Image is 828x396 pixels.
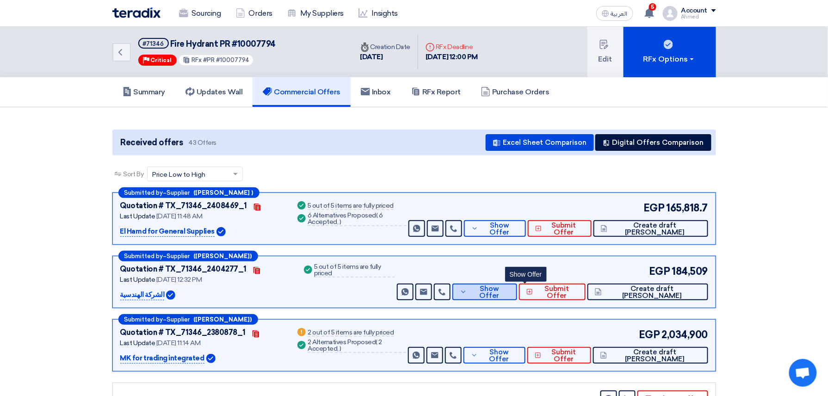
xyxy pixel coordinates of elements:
[486,134,594,151] button: Excel Sheet Comparison
[172,3,229,24] a: Sourcing
[519,284,586,300] button: Submit Offer
[452,284,517,300] button: Show Offer
[351,77,401,107] a: Inbox
[166,291,175,300] img: Verified Account
[528,220,592,237] button: Submit Offer
[481,222,519,236] span: Show Offer
[471,77,560,107] a: Purchase Orders
[314,264,395,278] div: 5 out of 5 items are fully priced
[587,27,624,77] button: Edit
[376,211,378,219] span: (
[118,314,258,325] div: –
[361,87,391,97] h5: Inbox
[470,285,510,299] span: Show Offer
[120,226,215,237] p: El Hamd for General Supplies
[681,7,708,15] div: Account
[216,227,226,236] img: Verified Account
[123,87,166,97] h5: Summary
[544,349,584,363] span: Submit Offer
[593,347,708,364] button: Create draft [PERSON_NAME]
[681,14,716,19] div: ِAhmed
[667,200,708,216] span: 165,818.7
[376,338,377,346] span: (
[663,6,678,21] img: profile_test.png
[194,190,253,196] b: ([PERSON_NAME] )
[194,253,252,259] b: ([PERSON_NAME])
[587,284,708,300] button: Create draft [PERSON_NAME]
[120,327,246,338] div: Quotation # TX_71346_2380878_1
[411,87,461,97] h5: RFx Report
[464,220,525,237] button: Show Offer
[308,211,383,226] span: 6 Accepted,
[604,285,701,299] span: Create draft [PERSON_NAME]
[463,347,525,364] button: Show Offer
[112,77,176,107] a: Summary
[535,285,578,299] span: Submit Offer
[360,52,411,62] div: [DATE]
[112,7,161,18] img: Teradix logo
[120,290,165,301] p: الشركة الهندسية
[124,190,163,196] span: Submitted by
[118,187,260,198] div: –
[789,359,817,387] div: Open chat
[124,253,163,259] span: Submitted by
[156,212,203,220] span: [DATE] 11:48 AM
[120,353,204,364] p: MK for trading integrated
[118,251,258,261] div: –
[120,276,155,284] span: Last Update
[156,339,201,347] span: [DATE] 11:14 AM
[138,38,276,49] h5: Fire Hydrant PR #10007794
[609,349,700,363] span: Create draft [PERSON_NAME]
[308,212,407,226] div: 6 Alternatives Proposed
[121,136,183,149] span: Received offers
[194,316,252,322] b: ([PERSON_NAME])
[203,56,249,63] span: #PR #10007794
[527,347,591,364] button: Submit Offer
[167,253,190,259] span: Supplier
[120,264,247,275] div: Quotation # TX_71346_2404277_1
[175,77,253,107] a: Updates Wall
[120,212,155,220] span: Last Update
[152,170,205,179] span: Price Low to High
[649,3,656,11] span: 5
[593,220,708,237] button: Create draft [PERSON_NAME]
[253,77,351,107] a: Commercial Offers
[672,264,708,279] span: 184,509
[167,316,190,322] span: Supplier
[624,27,716,77] button: RFx Options
[192,56,202,63] span: RFx
[124,169,144,179] span: Sort By
[649,264,670,279] span: EGP
[360,42,411,52] div: Creation Date
[340,345,342,353] span: )
[188,138,216,147] span: 43 Offers
[308,329,394,337] div: 2 out of 5 items are fully priced
[308,339,406,353] div: 2 Alternatives Proposed
[643,54,696,65] div: RFx Options
[351,3,405,24] a: Insights
[426,52,478,62] div: [DATE] 12:00 PM
[229,3,280,24] a: Orders
[639,327,660,342] span: EGP
[156,276,202,284] span: [DATE] 12:32 PM
[481,87,550,97] h5: Purchase Orders
[143,41,164,47] div: #71346
[610,222,701,236] span: Create draft [PERSON_NAME]
[643,200,665,216] span: EGP
[662,327,708,342] span: 2,034,900
[151,57,172,63] span: Critical
[544,222,584,236] span: Submit Offer
[206,354,216,363] img: Verified Account
[280,3,351,24] a: My Suppliers
[120,200,247,211] div: Quotation # TX_71346_2408469_1
[263,87,340,97] h5: Commercial Offers
[120,339,155,347] span: Last Update
[505,267,547,282] div: Show Offer
[426,42,478,52] div: RFx Deadline
[480,349,518,363] span: Show Offer
[308,338,382,353] span: 2 Accepted,
[596,6,633,21] button: العربية
[170,39,276,49] span: Fire Hydrant PR #10007794
[185,87,242,97] h5: Updates Wall
[124,316,163,322] span: Submitted by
